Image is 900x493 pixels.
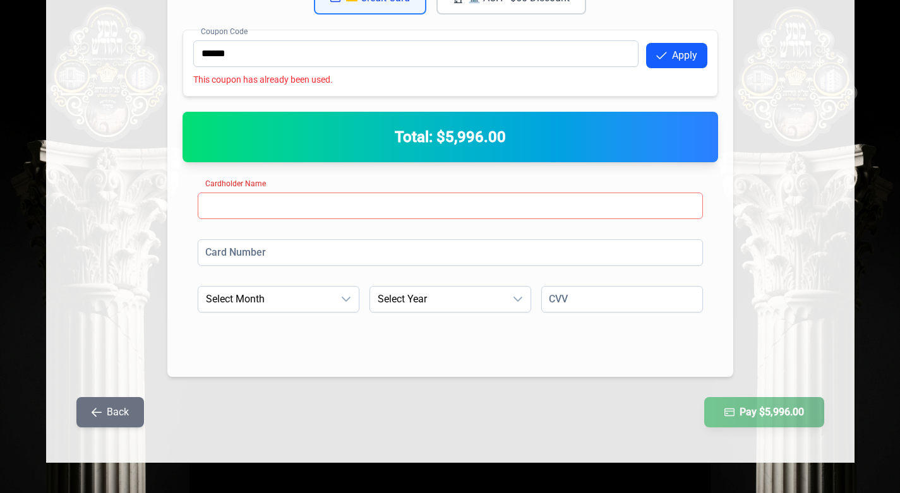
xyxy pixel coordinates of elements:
button: Apply [646,43,707,68]
div: This coupon has already been used. [193,73,707,86]
div: dropdown trigger [333,287,359,312]
button: Back [76,397,144,427]
h2: Total: $5,996.00 [198,127,703,147]
div: dropdown trigger [505,287,531,312]
button: Pay $5,996.00 [704,397,824,427]
span: Select Month [198,287,333,312]
span: Select Year [370,287,505,312]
